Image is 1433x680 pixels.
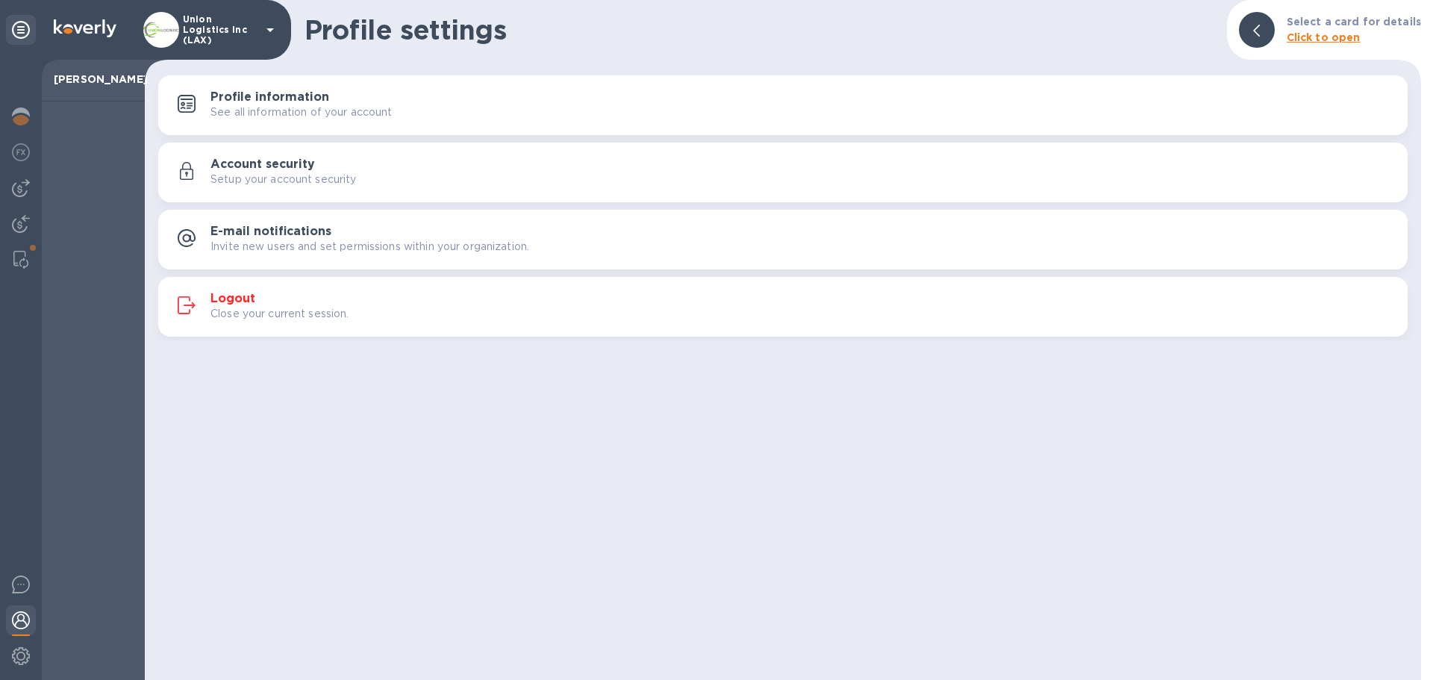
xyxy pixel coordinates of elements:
h3: Account security [210,157,315,172]
p: [PERSON_NAME] [54,72,133,87]
h1: Profile settings [305,14,1215,46]
img: Logo [54,19,116,37]
button: Account securitySetup your account security [158,143,1408,202]
img: Foreign exchange [12,143,30,161]
p: Union Logistics Inc (LAX) [183,14,257,46]
h3: E-mail notifications [210,225,331,239]
h3: Profile information [210,90,329,105]
p: Close your current session. [210,306,349,322]
div: Unpin categories [6,15,36,45]
p: Invite new users and set permissions within your organization. [210,239,529,255]
h3: Logout [210,292,255,306]
button: LogoutClose your current session. [158,277,1408,337]
button: Profile informationSee all information of your account [158,75,1408,135]
b: Click to open [1287,31,1361,43]
b: Select a card for details [1287,16,1421,28]
p: Setup your account security [210,172,357,187]
button: E-mail notificationsInvite new users and set permissions within your organization. [158,210,1408,269]
p: See all information of your account [210,105,393,120]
